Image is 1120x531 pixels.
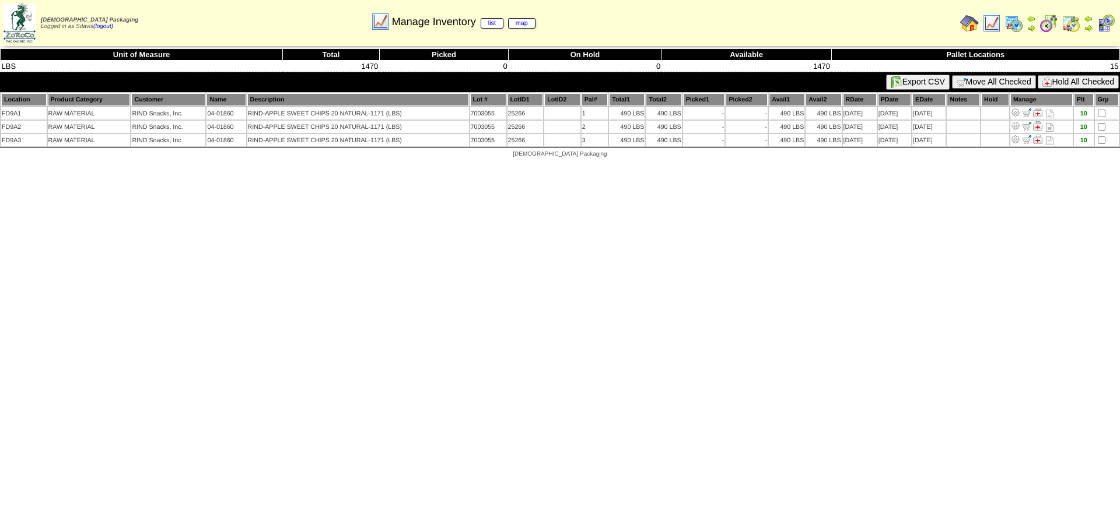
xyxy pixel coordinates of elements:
img: Move [1022,135,1031,144]
img: hold.gif [1042,78,1052,87]
img: arrowleft.gif [1084,14,1093,23]
td: 25266 [508,134,544,146]
img: Manage Hold [1033,121,1042,131]
th: LotID1 [508,93,544,106]
span: Manage Inventory [392,16,535,28]
td: 7003055 [470,121,506,133]
th: Available [661,49,831,61]
th: Total2 [646,93,681,106]
img: excel.gif [891,76,902,88]
img: line_graph.gif [982,14,1001,33]
img: arrowright.gif [1027,23,1036,33]
th: Plt [1074,93,1094,106]
td: LBS [1,61,283,72]
div: 10 [1074,137,1093,144]
img: arrowleft.gif [1027,14,1036,23]
div: 10 [1074,124,1093,131]
td: 25266 [508,107,544,119]
button: Export CSV [886,75,950,90]
img: Adjust [1011,121,1020,131]
td: RIND Snacks, Inc. [131,107,205,119]
td: 490 LBS [806,134,841,146]
th: Location [1,93,47,106]
span: [DEMOGRAPHIC_DATA] Packaging [513,151,607,157]
i: Note [1046,136,1053,145]
td: - [726,134,768,146]
td: [DATE] [843,134,877,146]
td: RIND-APPLE SWEET CHIPS 20 NATURAL-1171 (LBS) [247,107,469,119]
td: RAW MATERIAL [48,107,131,119]
td: - [726,107,768,119]
td: 2 [582,121,608,133]
th: Product Category [48,93,131,106]
button: Move All Checked [952,75,1036,89]
td: 490 LBS [646,121,681,133]
td: 490 LBS [769,121,804,133]
th: Picked [379,49,509,61]
a: map [508,18,535,29]
td: [DATE] [843,121,877,133]
td: 04-01860 [206,121,246,133]
td: 1470 [661,61,831,72]
td: [DATE] [912,121,946,133]
td: FD9A1 [1,107,47,119]
a: list [481,18,503,29]
th: EDate [912,93,946,106]
td: 25266 [508,121,544,133]
td: 490 LBS [769,134,804,146]
th: Unit of Measure [1,49,283,61]
td: - [726,121,768,133]
td: [DATE] [878,134,911,146]
img: Manage Hold [1033,108,1042,117]
div: 10 [1074,110,1093,117]
span: Logged in as Sdavis [41,17,138,30]
td: RIND Snacks, Inc. [131,121,205,133]
th: Name [206,93,246,106]
td: 490 LBS [769,107,804,119]
th: RDate [843,93,877,106]
td: 490 LBS [646,134,681,146]
td: [DATE] [912,134,946,146]
img: arrowright.gif [1084,23,1093,33]
td: - [683,134,725,146]
td: 04-01860 [206,107,246,119]
img: cart.gif [957,78,966,87]
img: line_graph.gif [371,12,390,31]
td: 490 LBS [609,134,645,146]
td: 490 LBS [806,121,841,133]
td: - [683,107,725,119]
th: Notes [947,93,980,106]
img: calendarcustomer.gif [1097,14,1115,33]
td: [DATE] [878,121,911,133]
td: [DATE] [843,107,877,119]
th: Customer [131,93,205,106]
th: PDate [878,93,911,106]
th: Picked2 [726,93,768,106]
td: 490 LBS [646,107,681,119]
td: 0 [509,61,661,72]
td: 1 [582,107,608,119]
td: RAW MATERIAL [48,121,131,133]
img: Adjust [1011,108,1020,117]
img: Manage Hold [1033,135,1042,144]
td: [DATE] [912,107,946,119]
td: FD9A2 [1,121,47,133]
td: 04-01860 [206,134,246,146]
th: Hold [981,93,1009,106]
img: zoroco-logo-small.webp [3,3,36,43]
td: 490 LBS [806,107,841,119]
th: Avail1 [769,93,804,106]
td: 15 [831,61,1119,72]
th: Total [283,49,380,61]
td: RIND Snacks, Inc. [131,134,205,146]
th: Description [247,93,469,106]
td: RIND-APPLE SWEET CHIPS 20 NATURAL-1171 (LBS) [247,121,469,133]
img: Move [1022,121,1031,131]
td: - [683,121,725,133]
img: calendarprod.gif [1005,14,1023,33]
button: Hold All Checked [1038,75,1119,89]
th: Pallet Locations [831,49,1119,61]
th: Avail2 [806,93,841,106]
th: Pal# [582,93,608,106]
th: Total1 [609,93,645,106]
